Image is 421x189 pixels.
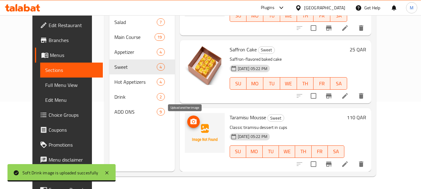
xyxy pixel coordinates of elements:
[281,147,293,156] span: WE
[258,46,275,54] span: Sweet
[114,63,157,71] span: Sweet
[316,79,328,88] span: FR
[109,45,175,59] div: Appetizer4
[267,114,284,122] div: Sweet
[321,88,336,103] button: Branch-specific-item
[261,4,275,12] div: Plugins
[235,66,270,72] span: [DATE] 05:22 PM
[230,55,347,63] p: Saffron-flavored baked cake
[155,34,164,40] span: 19
[157,108,165,116] div: items
[49,36,98,44] span: Branches
[263,145,279,158] button: TU
[109,104,175,119] div: ADD ONS9
[114,93,157,101] span: Drink
[330,147,342,156] span: SA
[347,113,366,122] h6: 110 QAR
[40,63,103,78] a: Sections
[22,169,98,176] div: Soft Drink image is uploaded succesfully
[321,157,336,172] button: Branch-specific-item
[246,145,262,158] button: MO
[45,96,98,104] span: Edit Menu
[35,33,103,48] a: Branches
[307,21,320,35] span: Select to update
[157,78,165,86] div: items
[307,89,320,102] span: Select to update
[35,122,103,137] a: Coupons
[312,145,328,158] button: FR
[157,19,164,25] span: 7
[114,78,157,86] span: Hot Appetizers
[109,15,175,30] div: Salad7
[354,21,369,35] button: delete
[321,21,336,35] button: Branch-specific-item
[410,4,414,11] span: M
[354,157,369,172] button: delete
[283,79,294,88] span: WE
[35,18,103,33] a: Edit Restaurant
[258,46,275,54] div: Sweet
[49,21,98,29] span: Edit Restaurant
[314,147,325,156] span: FR
[341,24,349,32] a: Edit menu item
[295,145,311,158] button: TH
[333,79,345,88] span: SA
[35,107,103,122] a: Choice Groups
[266,79,278,88] span: TU
[265,147,276,156] span: TU
[109,30,175,45] div: Main Course19
[249,11,261,20] span: MO
[49,141,98,149] span: Promotions
[268,115,284,122] span: Sweet
[49,111,98,119] span: Choice Groups
[45,66,98,74] span: Sections
[157,63,165,71] div: items
[114,18,157,26] span: Salad
[316,11,328,20] span: FR
[155,33,165,41] div: items
[297,77,314,90] button: TH
[157,18,165,26] div: items
[114,33,155,41] span: Main Course
[109,74,175,89] div: Hot Appetizers4
[235,134,270,139] span: [DATE] 05:22 PM
[114,48,157,56] span: Appetizer
[328,145,344,158] button: SA
[157,49,164,55] span: 4
[187,116,200,128] button: upload picture
[246,77,263,90] button: MO
[230,77,247,90] button: SU
[157,93,165,101] div: items
[341,160,349,168] a: Edit menu item
[263,77,280,90] button: TU
[35,152,103,167] a: Menu disclaimer
[333,11,345,20] span: SA
[45,81,98,89] span: Full Menu View
[35,48,103,63] a: Menus
[157,64,164,70] span: 4
[279,145,295,158] button: WE
[40,92,103,107] a: Edit Menu
[283,11,294,20] span: WE
[304,4,345,11] div: [GEOGRAPHIC_DATA]
[341,92,349,100] a: Edit menu item
[232,11,244,20] span: SU
[109,12,175,122] nav: Menu sections
[35,137,103,152] a: Promotions
[50,51,98,59] span: Menus
[49,126,98,134] span: Coupons
[230,145,246,158] button: SU
[109,59,175,74] div: Sweet4
[230,45,257,54] span: Saffron Cake
[230,124,344,131] p: Classic tiramisu dessert in cups
[354,88,369,103] button: delete
[157,79,164,85] span: 4
[49,156,98,163] span: Menu disclaimer
[157,94,164,100] span: 2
